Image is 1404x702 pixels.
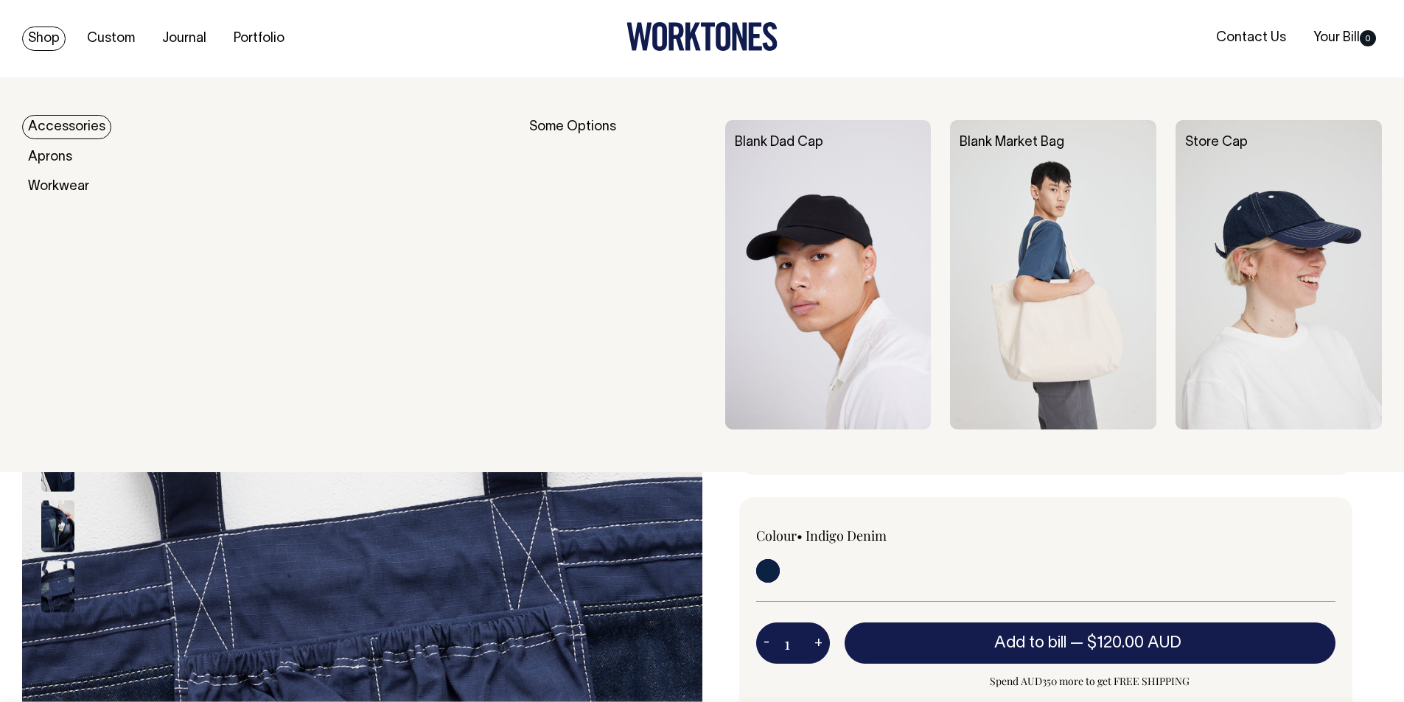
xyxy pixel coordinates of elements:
a: Portfolio [228,27,290,51]
img: Blank Dad Cap [725,120,932,429]
a: Your Bill0 [1307,26,1382,50]
button: + [807,628,830,658]
span: Add to bill [994,636,1066,650]
span: • [797,527,803,544]
a: Journal [156,27,212,51]
img: Blank Market Bag [950,120,1156,429]
a: Contact Us [1210,26,1292,50]
a: Custom [81,27,141,51]
span: $120.00 AUD [1087,636,1181,650]
a: Accessories [22,115,111,139]
a: Blank Dad Cap [735,136,823,149]
div: Some Options [529,120,706,429]
img: Store Cap [1176,120,1382,429]
img: indigo-denim [41,500,74,552]
span: — [1070,636,1185,650]
button: - [756,628,777,658]
span: Spend AUD350 more to get FREE SHIPPING [845,673,1336,690]
div: Colour [756,527,988,544]
a: Aprons [22,145,78,169]
a: Workwear [22,175,95,199]
a: Shop [22,27,66,51]
button: Add to bill —$120.00 AUD [845,622,1336,664]
a: Store Cap [1185,136,1248,149]
label: Indigo Denim [806,527,887,544]
a: Blank Market Bag [960,136,1064,149]
span: 0 [1360,30,1376,46]
img: indigo-denim [41,561,74,612]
